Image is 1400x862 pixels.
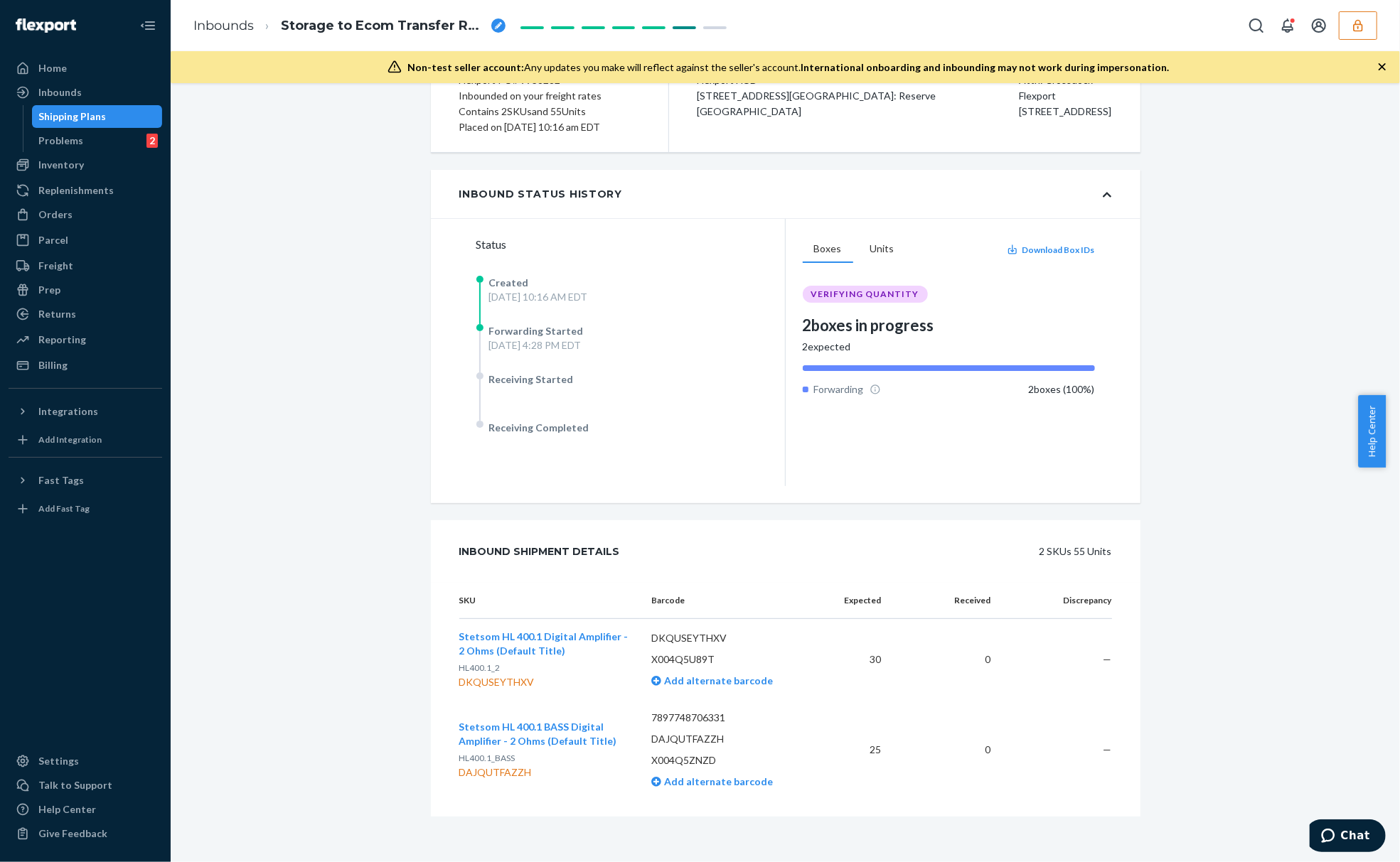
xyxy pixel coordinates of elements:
button: Download Box IDs [1007,244,1095,256]
div: Placed on [DATE] 10:16 am EDT [459,119,640,135]
span: Receiving Started [489,373,574,385]
button: Boxes [803,236,853,263]
div: Returns [38,307,76,321]
a: Orders [9,203,162,226]
span: — [1104,653,1112,665]
div: Status [476,236,785,253]
p: X004Q5ZNZD [651,753,810,767]
div: Add Integration [38,433,102,446]
a: Parcel [9,229,162,252]
iframe: Opens a widget where you can chat to one of our agents [1310,819,1386,855]
th: Discrepancy [1002,583,1111,619]
div: Orders [38,208,73,222]
button: Integrations [9,400,162,423]
span: Receiving Completed [489,421,589,433]
div: [DATE] 4:28 PM EDT [489,338,584,352]
div: Billing [38,358,68,372]
a: Add alternate barcode [651,674,773,686]
p: DKQUSEYTHXV [651,631,810,645]
button: Stetsom HL 400.1 BASS Digital Amplifier - 2 Ohms (Default Title) [459,720,629,748]
button: Give Feedback [9,822,162,845]
span: Created [489,276,529,289]
div: Any updates you make will reflect against the seller's account. [407,60,1169,75]
img: Flexport logo [16,18,76,33]
a: Inbounds [9,81,162,104]
a: Prep [9,279,162,301]
div: Help Center [38,802,96,817]
th: SKU [459,583,641,619]
span: HL400.1_BASS [459,753,515,763]
span: Stetsom HL 400.1 Digital Amplifier - 2 Ohms (Default Title) [459,630,629,657]
a: Inventory [9,153,162,176]
div: Problems [39,134,84,148]
div: Inbound Status History [459,187,622,201]
p: X004Q5U89T [651,652,810,667]
a: Home [9,57,162,80]
button: Open Search Box [1242,11,1271,40]
a: Inbounds [193,18,254,33]
div: 2 boxes in progress [803,314,1095,336]
p: DAJQUTFAZZH [651,732,810,746]
p: 7897748706331 [651,711,810,725]
ol: breadcrumbs [182,5,517,47]
a: Reporting [9,328,162,351]
div: Parcel [38,233,68,247]
div: Freight [38,259,73,273]
button: Close Navigation [134,11,162,40]
button: Open notifications [1273,11,1302,40]
span: Flexport HUB [STREET_ADDRESS][GEOGRAPHIC_DATA]: Reserve [GEOGRAPHIC_DATA] [698,74,936,117]
span: Stetsom HL 400.1 BASS Digital Amplifier - 2 Ohms (Default Title) [459,721,617,747]
p: Flexport [1020,88,1112,104]
div: Give Feedback [38,826,107,841]
div: Prep [38,283,60,297]
div: 2 [146,134,158,148]
td: 0 [892,619,1002,701]
button: Units [859,236,906,263]
span: Add alternate barcode [661,674,773,686]
a: Help Center [9,798,162,821]
div: Home [38,61,67,75]
button: Stetsom HL 400.1 Digital Amplifier - 2 Ohms (Default Title) [459,630,629,658]
button: Help Center [1358,395,1386,468]
span: — [1104,743,1112,755]
div: Inventory [38,158,84,172]
div: Inbounds [38,85,82,99]
th: Barcode [640,583,821,619]
div: Replenishments [38,183,114,198]
a: Settings [9,750,162,772]
button: Open account menu [1305,11,1333,40]
div: DKQUSEYTHXV [459,675,629,689]
div: Forwarding [803,382,881,397]
th: Expected [821,583,892,619]
div: [DATE] 10:16 AM EDT [489,290,588,304]
button: Fast Tags [9,469,162,492]
div: Talk to Support [38,778,112,792]
div: 2 expected [803,340,1095,354]
span: Storage to Ecom Transfer RPTUE1SESKMFL [281,17,486,36]
span: International onboarding and inbounding may not work during impersonation. [801,61,1169,73]
span: Non-test seller account: [407,61,524,73]
div: Integrations [38,404,98,419]
a: Replenishments [9,179,162,202]
a: Add Fast Tag [9,497,162,520]
th: Received [892,583,1002,619]
span: [STREET_ADDRESS] [1020,105,1112,117]
div: 2 SKUs 55 Units [652,537,1112,566]
div: Contains 2 SKUs and 55 Units [459,104,640,119]
a: Billing [9,354,162,377]
div: Inbounded on your freight rates [459,88,640,104]
span: Add alternate barcode [661,775,773,787]
span: Forwarding Started [489,325,584,337]
td: 30 [821,619,892,701]
a: Problems2 [32,129,163,152]
a: Shipping Plans [32,105,163,128]
div: 2 boxes ( 100 %) [1029,382,1095,397]
div: Inbound Shipment Details [459,537,620,566]
td: 0 [892,700,1002,799]
button: Talk to Support [9,774,162,797]
a: Add Integration [9,429,162,451]
a: Add alternate barcode [651,775,773,787]
div: DAJQUTFAZZH [459,765,629,780]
